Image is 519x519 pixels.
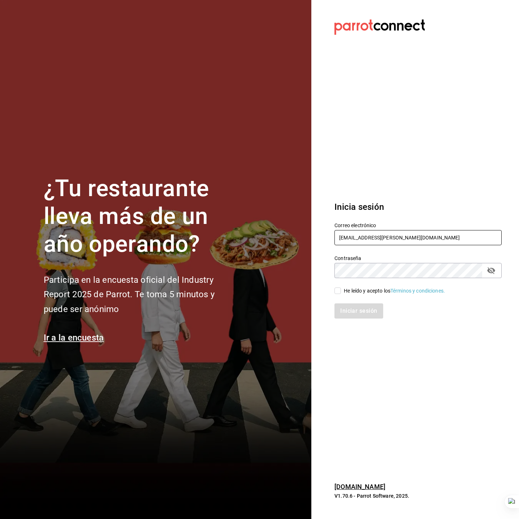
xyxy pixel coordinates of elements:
[334,483,385,490] a: [DOMAIN_NAME]
[334,223,502,228] label: Correo electrónico
[334,492,502,499] p: V1.70.6 - Parrot Software, 2025.
[44,175,239,258] h1: ¿Tu restaurante lleva más de un año operando?
[44,273,239,317] h2: Participa en la encuesta oficial del Industry Report 2025 de Parrot. Te toma 5 minutos y puede se...
[44,333,104,343] a: Ir a la encuesta
[485,264,497,277] button: passwordField
[390,288,445,294] a: Términos y condiciones.
[334,230,502,245] input: Ingresa tu correo electrónico
[334,200,502,213] h3: Inicia sesión
[344,287,445,295] div: He leído y acepto los
[334,256,502,261] label: Contraseña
